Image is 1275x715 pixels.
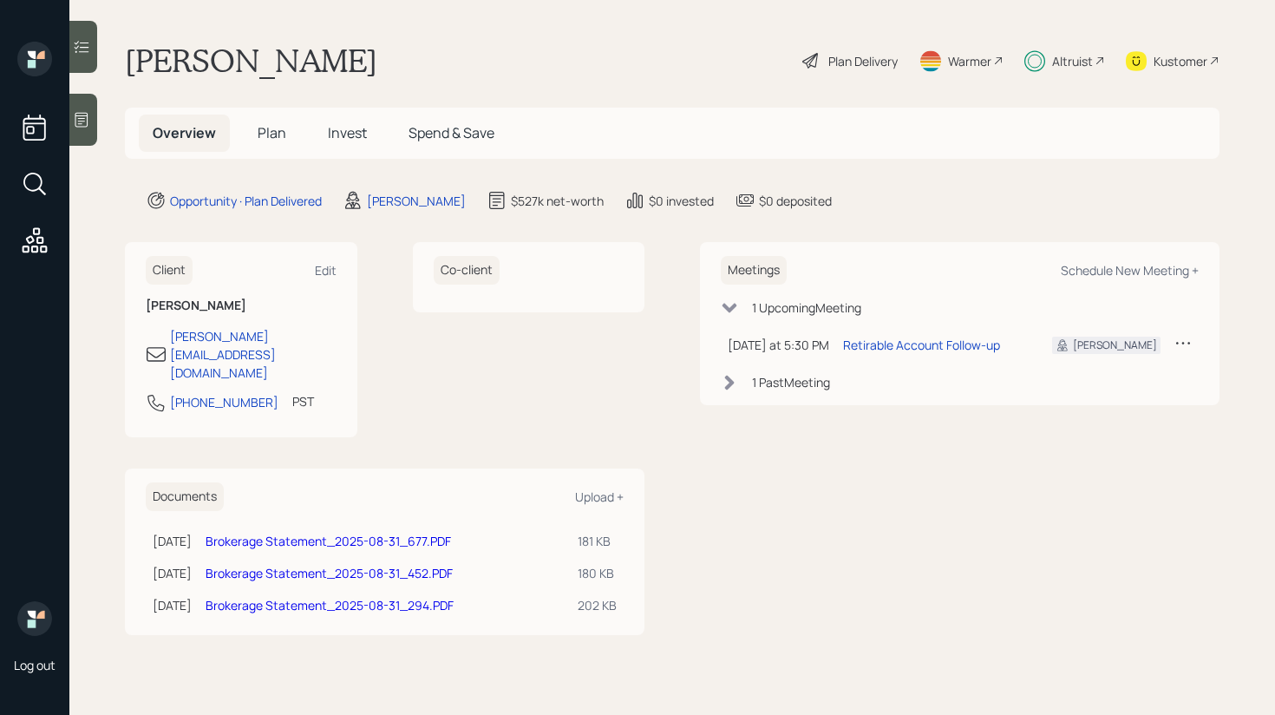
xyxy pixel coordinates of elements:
[153,596,192,614] div: [DATE]
[146,256,193,285] h6: Client
[578,596,617,614] div: 202 KB
[649,192,714,210] div: $0 invested
[759,192,832,210] div: $0 deposited
[575,489,624,505] div: Upload +
[367,192,466,210] div: [PERSON_NAME]
[1061,262,1199,279] div: Schedule New Meeting +
[146,298,337,313] h6: [PERSON_NAME]
[843,336,1000,354] div: Retirable Account Follow-up
[948,52,991,70] div: Warmer
[170,192,322,210] div: Opportunity · Plan Delivered
[206,565,453,581] a: Brokerage Statement_2025-08-31_452.PDF
[328,123,367,142] span: Invest
[828,52,898,70] div: Plan Delivery
[578,564,617,582] div: 180 KB
[14,657,56,673] div: Log out
[170,393,278,411] div: [PHONE_NUMBER]
[511,192,604,210] div: $527k net-worth
[752,298,861,317] div: 1 Upcoming Meeting
[752,373,830,391] div: 1 Past Meeting
[1073,338,1157,353] div: [PERSON_NAME]
[315,262,337,279] div: Edit
[409,123,494,142] span: Spend & Save
[170,327,337,382] div: [PERSON_NAME][EMAIL_ADDRESS][DOMAIN_NAME]
[125,42,377,80] h1: [PERSON_NAME]
[153,123,216,142] span: Overview
[17,601,52,636] img: retirable_logo.png
[206,597,454,613] a: Brokerage Statement_2025-08-31_294.PDF
[1052,52,1093,70] div: Altruist
[1154,52,1207,70] div: Kustomer
[153,532,192,550] div: [DATE]
[434,256,500,285] h6: Co-client
[146,482,224,511] h6: Documents
[578,532,617,550] div: 181 KB
[728,336,829,354] div: [DATE] at 5:30 PM
[258,123,286,142] span: Plan
[721,256,787,285] h6: Meetings
[153,564,192,582] div: [DATE]
[292,392,314,410] div: PST
[206,533,451,549] a: Brokerage Statement_2025-08-31_677.PDF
